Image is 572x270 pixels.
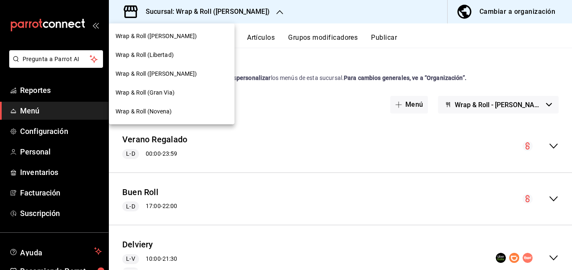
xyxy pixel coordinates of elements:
span: Wrap & Roll (Novena) [116,107,172,116]
div: Wrap & Roll (Gran Via) [109,83,234,102]
span: Wrap & Roll (Libertad) [116,51,174,59]
div: Wrap & Roll ([PERSON_NAME]) [109,64,234,83]
span: Wrap & Roll (Gran Via) [116,88,175,97]
div: Wrap & Roll (Novena) [109,102,234,121]
span: Wrap & Roll ([PERSON_NAME]) [116,32,197,41]
span: Wrap & Roll ([PERSON_NAME]) [116,69,197,78]
div: Wrap & Roll (Libertad) [109,46,234,64]
div: Wrap & Roll ([PERSON_NAME]) [109,27,234,46]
